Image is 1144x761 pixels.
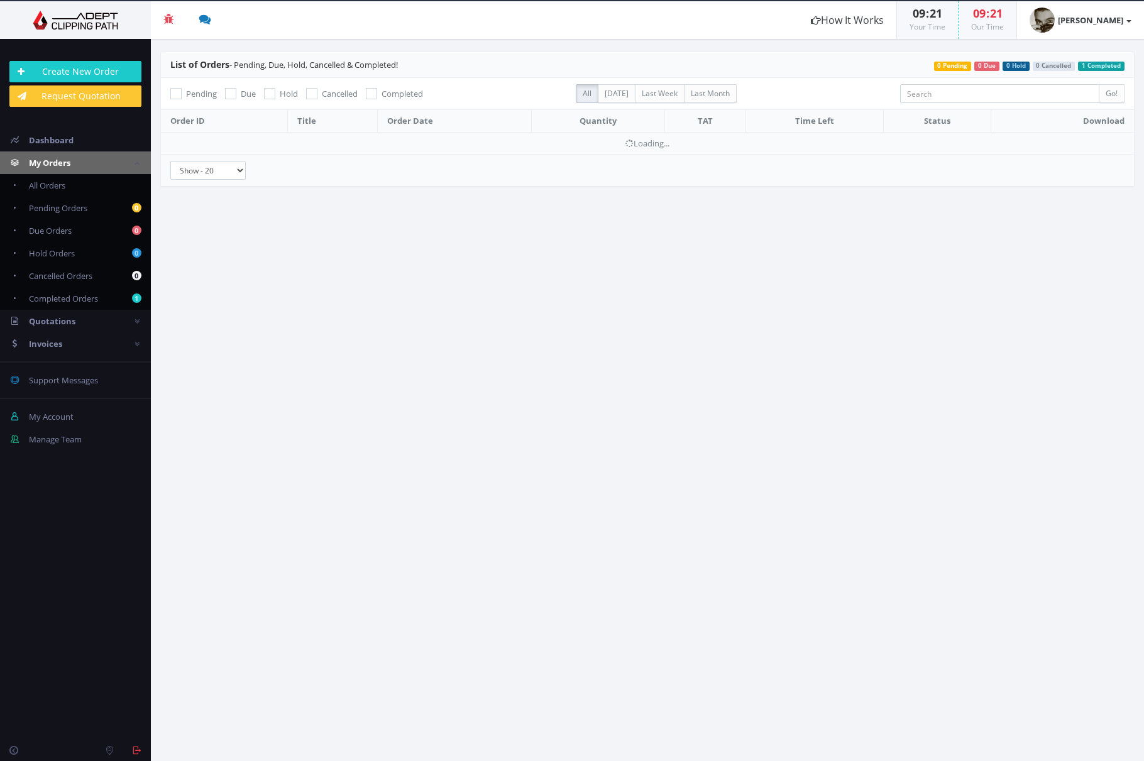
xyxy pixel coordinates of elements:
[132,271,141,280] b: 0
[883,110,991,133] th: Status
[378,110,532,133] th: Order Date
[974,62,999,71] span: 0 Due
[132,248,141,258] b: 0
[913,6,925,21] span: 09
[1030,8,1055,33] img: 063cd17e7ed142ad42fc2e9b3004c4a7
[971,21,1004,32] small: Our Time
[29,434,82,445] span: Manage Team
[132,203,141,212] b: 0
[9,85,141,107] a: Request Quotation
[910,21,945,32] small: Your Time
[29,225,72,236] span: Due Orders
[9,11,141,30] img: Adept Graphics
[280,88,298,99] span: Hold
[9,61,141,82] a: Create New Order
[29,375,98,386] span: Support Messages
[132,226,141,235] b: 0
[635,84,685,103] label: Last Week
[29,134,74,146] span: Dashboard
[29,180,65,191] span: All Orders
[1099,84,1125,103] input: Go!
[986,6,990,21] span: :
[1017,1,1144,39] a: [PERSON_NAME]
[1058,14,1123,26] strong: [PERSON_NAME]
[1033,62,1075,71] span: 0 Cancelled
[29,315,75,327] span: Quotations
[241,88,256,99] span: Due
[991,110,1134,133] th: Download
[598,84,635,103] label: [DATE]
[170,58,229,70] span: List of Orders
[580,115,617,126] span: Quantity
[29,202,87,214] span: Pending Orders
[973,6,986,21] span: 09
[161,110,287,133] th: Order ID
[798,1,896,39] a: How It Works
[576,84,598,103] label: All
[29,157,70,168] span: My Orders
[1003,62,1030,71] span: 0 Hold
[930,6,942,21] span: 21
[382,88,423,99] span: Completed
[161,132,1134,154] td: Loading...
[900,84,1099,103] input: Search
[287,110,378,133] th: Title
[186,88,217,99] span: Pending
[29,411,74,422] span: My Account
[170,59,398,70] span: - Pending, Due, Hold, Cancelled & Completed!
[664,110,745,133] th: TAT
[745,110,883,133] th: Time Left
[132,293,141,303] b: 1
[29,338,62,349] span: Invoices
[29,270,92,282] span: Cancelled Orders
[990,6,1003,21] span: 21
[29,293,98,304] span: Completed Orders
[1078,62,1125,71] span: 1 Completed
[322,88,358,99] span: Cancelled
[925,6,930,21] span: :
[684,84,737,103] label: Last Month
[934,62,972,71] span: 0 Pending
[29,248,75,259] span: Hold Orders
